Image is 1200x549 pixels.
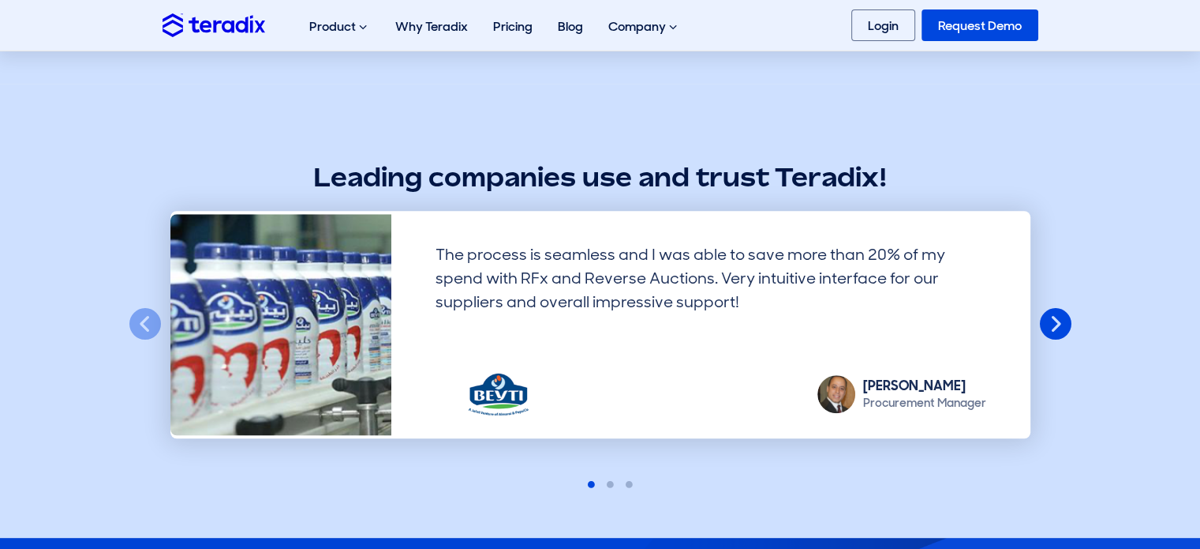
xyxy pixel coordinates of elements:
div: Product [297,2,383,52]
a: Pricing [480,2,545,51]
a: Why Teradix [383,2,480,51]
img: Islam Abdel Maqsoud [817,375,855,413]
div: [PERSON_NAME] [863,377,986,396]
button: 2 of 3 [594,477,607,490]
button: 3 of 3 [613,477,626,490]
a: Blog [545,2,596,51]
div: Procurement Manager [863,395,986,412]
button: Next [1038,307,1073,342]
button: Previous [128,307,163,342]
iframe: Chatbot [1096,445,1178,527]
div: Company [596,2,693,52]
img: Beyti [436,369,562,419]
div: The process is seamless and I was able to save more than 20% of my spend with RFx and Reverse Auc... [423,230,999,350]
h2: Leading companies use and trust Teradix! [163,160,1038,195]
a: Login [851,9,915,41]
a: Request Demo [921,9,1038,41]
button: 1 of 3 [575,477,588,490]
img: Teradix logo [163,13,265,36]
